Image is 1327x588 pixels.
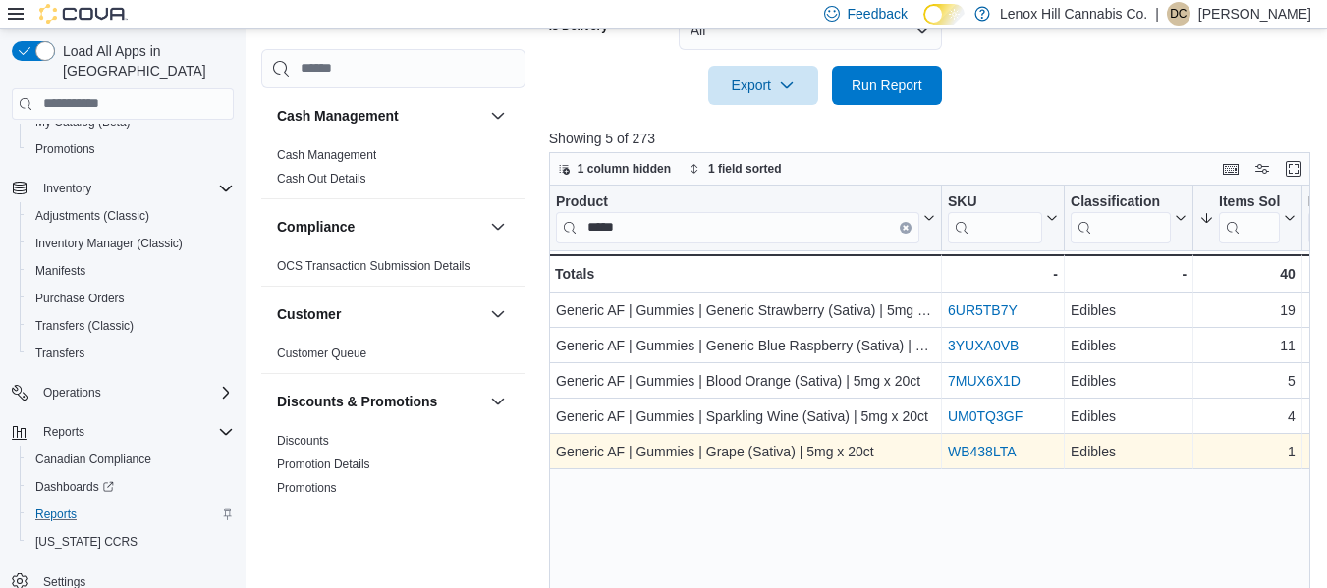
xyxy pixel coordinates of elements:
[28,204,157,228] a: Adjustments (Classic)
[28,448,234,471] span: Canadian Compliance
[550,157,679,181] button: 1 column hidden
[277,434,329,448] a: Discounts
[28,530,234,554] span: Washington CCRS
[43,385,101,401] span: Operations
[486,524,510,548] button: Finance
[35,236,183,251] span: Inventory Manager (Classic)
[1199,369,1296,393] div: 5
[549,129,1318,148] p: Showing 5 of 273
[1282,157,1305,181] button: Enter fullscreen
[277,392,437,411] h3: Discounts & Promotions
[20,528,242,556] button: [US_STATE] CCRS
[556,404,935,428] div: Generic AF | Gummies | Sparkling Wine (Sativa) | 5mg x 20ct
[720,66,806,105] span: Export
[28,204,234,228] span: Adjustments (Classic)
[28,342,92,365] a: Transfers
[35,507,77,522] span: Reports
[20,312,242,340] button: Transfers (Classic)
[1071,369,1187,393] div: Edibles
[277,526,329,546] h3: Finance
[277,526,482,546] button: Finance
[28,259,93,283] a: Manifests
[1071,404,1187,428] div: Edibles
[277,171,366,187] span: Cash Out Details
[28,475,122,499] a: Dashboards
[35,141,95,157] span: Promotions
[277,106,482,126] button: Cash Management
[948,193,1042,212] div: SKU
[261,429,525,508] div: Discounts & Promotions
[1199,404,1296,428] div: 4
[1071,298,1187,322] div: Edibles
[1170,2,1187,26] span: DC
[35,291,125,306] span: Purchase Orders
[852,76,922,95] span: Run Report
[555,262,935,286] div: Totals
[277,433,329,449] span: Discounts
[35,318,134,334] span: Transfers (Classic)
[848,4,908,24] span: Feedback
[4,175,242,202] button: Inventory
[35,534,138,550] span: [US_STATE] CCRS
[556,369,935,393] div: Generic AF | Gummies | Blood Orange (Sativa) | 5mg x 20ct
[1199,334,1296,357] div: 11
[4,418,242,446] button: Reports
[20,202,242,230] button: Adjustments (Classic)
[43,424,84,440] span: Reports
[28,232,191,255] a: Inventory Manager (Classic)
[28,259,234,283] span: Manifests
[1198,2,1311,26] p: [PERSON_NAME]
[4,379,242,406] button: Operations
[556,440,935,463] div: Generic AF | Gummies | Grape (Sativa) | 5mg x 20ct
[277,304,341,324] h3: Customer
[35,381,109,404] button: Operations
[28,314,141,338] a: Transfers (Classic)
[28,314,234,338] span: Transfers (Classic)
[277,106,399,126] h3: Cash Management
[35,177,234,200] span: Inventory
[277,304,482,324] button: Customer
[486,390,510,413] button: Discounts & Promotions
[35,263,85,279] span: Manifests
[43,181,91,196] span: Inventory
[28,137,103,161] a: Promotions
[277,346,366,361] span: Customer Queue
[708,161,782,177] span: 1 field sorted
[35,381,234,404] span: Operations
[948,193,1058,243] button: SKU
[832,66,942,105] button: Run Report
[28,503,234,526] span: Reports
[28,448,159,471] a: Canadian Compliance
[261,143,525,198] div: Cash Management
[28,475,234,499] span: Dashboards
[20,473,242,501] a: Dashboards
[20,135,242,163] button: Promotions
[35,208,149,224] span: Adjustments (Classic)
[277,147,376,163] span: Cash Management
[948,302,1018,318] a: 6UR5TB7Y
[28,287,133,310] a: Purchase Orders
[277,347,366,360] a: Customer Queue
[1071,193,1171,243] div: Classification
[277,480,337,496] span: Promotions
[948,193,1042,243] div: SKU URL
[923,25,924,26] span: Dark Mode
[1167,2,1190,26] div: Dominick Cuffaro
[35,346,84,361] span: Transfers
[486,302,510,326] button: Customer
[1155,2,1159,26] p: |
[261,342,525,373] div: Customer
[277,457,370,471] a: Promotion Details
[900,222,912,234] button: Clear input
[948,444,1017,459] a: WB438LTA
[1071,193,1171,212] div: Classification
[923,4,965,25] input: Dark Mode
[277,148,376,162] a: Cash Management
[948,373,1021,389] a: 7MUX6X1D
[20,446,242,473] button: Canadian Compliance
[948,338,1019,353] a: 3YUXA0VB
[35,420,92,444] button: Reports
[20,230,242,257] button: Inventory Manager (Classic)
[28,342,234,365] span: Transfers
[681,157,790,181] button: 1 field sorted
